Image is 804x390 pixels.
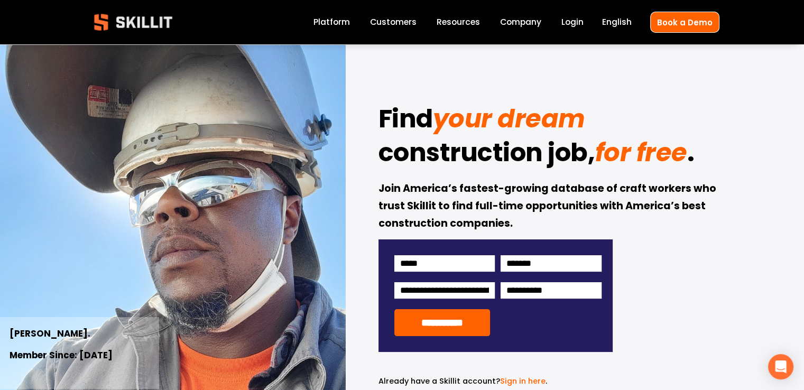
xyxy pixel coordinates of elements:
[433,101,585,136] em: your dream
[650,12,719,32] a: Book a Demo
[85,6,181,38] img: Skillit
[378,181,718,233] strong: Join America’s fastest-growing database of craft workers who trust Skillit to find full-time oppo...
[378,133,595,177] strong: construction job,
[10,327,90,342] strong: [PERSON_NAME].
[370,15,417,30] a: Customers
[602,15,632,30] div: language picker
[378,99,433,143] strong: Find
[500,15,541,30] a: Company
[602,16,632,28] span: English
[437,16,480,28] span: Resources
[687,133,695,177] strong: .
[10,348,113,364] strong: Member Since: [DATE]
[378,375,613,387] p: .
[437,15,480,30] a: folder dropdown
[768,354,793,379] div: Open Intercom Messenger
[561,15,584,30] a: Login
[595,135,687,170] em: for free
[313,15,350,30] a: Platform
[500,376,546,386] a: Sign in here
[378,376,500,386] span: Already have a Skillit account?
